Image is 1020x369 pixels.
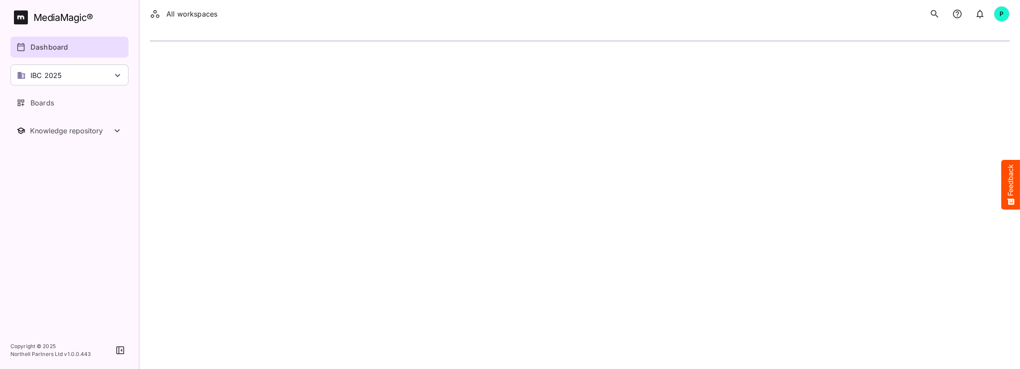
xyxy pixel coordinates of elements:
[30,70,62,81] p: IBC 2025
[994,6,1010,22] div: P
[10,120,128,141] button: Toggle Knowledge repository
[10,120,128,141] nav: Knowledge repository
[10,350,91,358] p: Northell Partners Ltd v 1.0.0.443
[949,5,966,23] button: notifications
[971,5,989,23] button: notifications
[926,5,943,23] button: search
[10,342,91,350] p: Copyright © 2025
[30,98,54,108] p: Boards
[10,92,128,113] a: Boards
[34,10,93,25] div: MediaMagic ®
[30,126,112,135] div: Knowledge repository
[1001,160,1020,210] button: Feedback
[14,10,128,24] a: MediaMagic®
[10,37,128,58] a: Dashboard
[30,42,68,52] p: Dashboard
